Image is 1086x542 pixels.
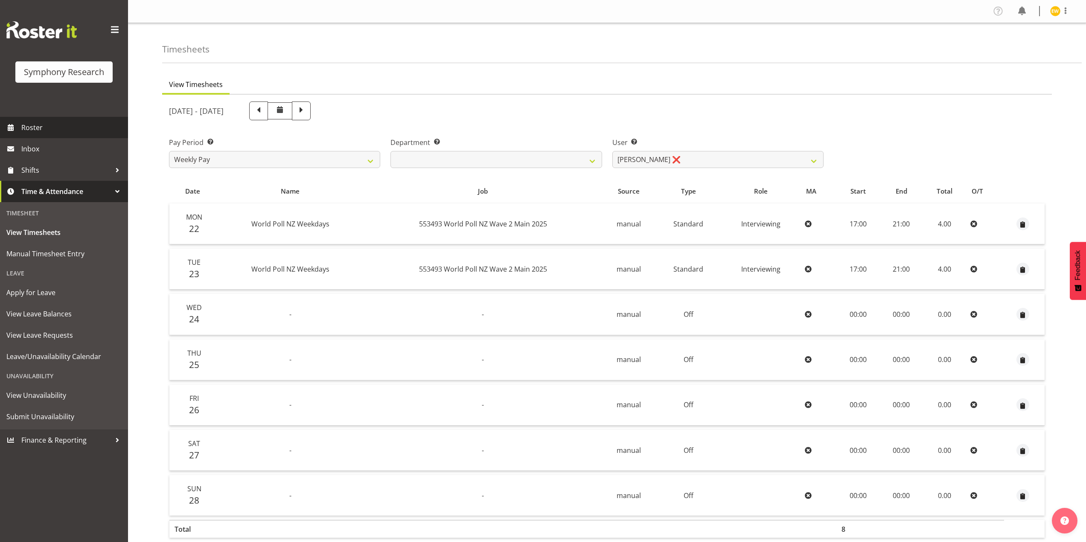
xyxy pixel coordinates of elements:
span: O/T [972,186,983,196]
td: 00:00 [880,294,922,335]
span: Start [850,186,866,196]
span: Interviewing [741,219,780,229]
span: Feedback [1074,250,1082,280]
td: Off [656,339,721,380]
td: 00:00 [880,475,922,516]
span: Roster [21,121,124,134]
td: 4.00 [922,203,967,244]
div: Leave [2,264,126,282]
span: - [482,400,484,409]
span: Sat [188,439,200,448]
a: Manual Timesheet Entry [2,243,126,264]
span: - [482,446,484,455]
td: Off [656,475,721,516]
span: Sun [187,484,201,493]
span: End [896,186,907,196]
a: View Leave Requests [2,325,126,346]
span: 25 [189,359,199,371]
span: Submit Unavailability [6,410,122,423]
td: Standard [656,249,721,290]
span: Leave/Unavailability Calendar [6,350,122,363]
button: Feedback - Show survey [1070,242,1086,300]
td: Standard [656,203,721,244]
span: - [482,491,484,500]
span: - [289,310,291,319]
h5: [DATE] - [DATE] [169,106,224,116]
span: 553493 World Poll NZ Wave 2 Main 2025 [419,219,547,229]
span: - [289,400,291,409]
span: Type [681,186,696,196]
span: manual [617,219,641,229]
td: 0.00 [922,385,967,426]
span: Role [754,186,768,196]
span: Apply for Leave [6,286,122,299]
span: Name [281,186,300,196]
td: 00:00 [836,294,880,335]
img: help-xxl-2.png [1060,516,1069,525]
span: Inbox [21,142,124,155]
span: - [482,355,484,364]
span: MA [806,186,816,196]
td: 21:00 [880,249,922,290]
div: Timesheet [2,204,126,222]
span: 22 [189,223,199,235]
span: manual [617,400,641,409]
th: Total [169,520,216,538]
td: 0.00 [922,339,967,380]
img: enrica-walsh11863.jpg [1050,6,1060,16]
span: Finance & Reporting [21,434,111,446]
span: Fri [189,394,199,403]
a: Submit Unavailability [2,406,126,427]
td: 00:00 [836,339,880,380]
span: View Unavailability [6,389,122,402]
h4: Timesheets [162,44,210,54]
a: View Unavailability [2,385,126,406]
td: 0.00 [922,475,967,516]
span: View Timesheets [6,226,122,239]
span: View Leave Requests [6,329,122,342]
td: Off [656,385,721,426]
span: Interviewing [741,264,780,274]
span: View Leave Balances [6,307,122,320]
span: World Poll NZ Weekdays [251,264,329,274]
span: Wed [186,303,202,312]
img: Rosterit website logo [6,21,77,38]
span: - [289,446,291,455]
span: Source [618,186,640,196]
span: Total [937,186,952,196]
span: - [289,491,291,500]
span: Tue [188,258,201,267]
span: manual [617,310,641,319]
span: - [482,310,484,319]
span: 553493 World Poll NZ Wave 2 Main 2025 [419,264,547,274]
td: 17:00 [836,203,880,244]
th: 8 [836,520,880,538]
span: 26 [189,404,199,416]
div: Symphony Research [24,66,104,78]
span: manual [617,355,641,364]
label: User [612,137,824,148]
span: Mon [186,212,202,222]
span: manual [617,491,641,500]
td: 4.00 [922,249,967,290]
label: Department [390,137,602,148]
span: Job [478,186,488,196]
td: Off [656,430,721,471]
span: Manual Timesheet Entry [6,247,122,260]
td: 21:00 [880,203,922,244]
td: 00:00 [836,430,880,471]
span: 27 [189,449,199,461]
td: 00:00 [880,430,922,471]
span: Shifts [21,164,111,177]
td: 00:00 [880,385,922,426]
td: Off [656,294,721,335]
div: Unavailability [2,367,126,385]
span: View Timesheets [169,79,223,90]
span: Thu [187,348,201,358]
span: Date [185,186,200,196]
span: Time & Attendance [21,185,111,198]
label: Pay Period [169,137,380,148]
td: 0.00 [922,430,967,471]
a: View Timesheets [2,222,126,243]
td: 0.00 [922,294,967,335]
